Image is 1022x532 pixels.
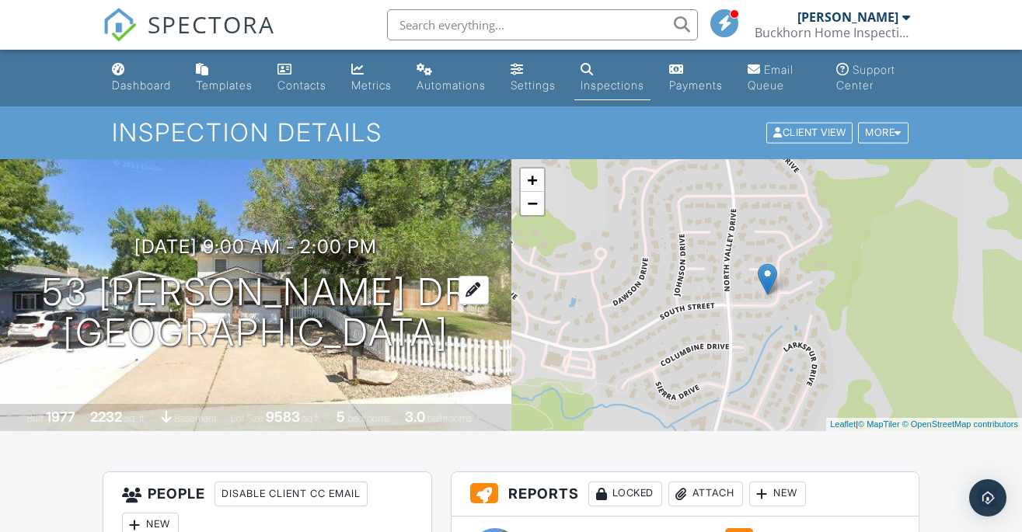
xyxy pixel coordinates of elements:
div: Templates [196,78,253,92]
div: Settings [511,78,556,92]
a: Zoom out [521,192,544,215]
a: Zoom in [521,169,544,192]
div: [PERSON_NAME] [797,9,898,25]
h3: Reports [452,472,919,516]
div: Contacts [277,78,326,92]
input: Search everything... [387,9,698,40]
span: bedrooms [347,412,390,424]
span: sq.ft. [302,412,322,424]
div: 1977 [46,409,75,425]
a: © MapTiler [858,419,900,429]
div: Support Center [836,63,895,92]
div: Automations [417,78,486,92]
span: sq. ft. [124,412,146,424]
a: Dashboard [106,56,177,100]
div: Payments [669,78,723,92]
div: Open Intercom Messenger [969,479,1006,516]
div: Metrics [351,78,392,92]
div: Disable Client CC Email [215,482,368,506]
a: Leaflet [830,419,856,429]
a: Contacts [271,56,333,100]
a: Settings [504,56,562,100]
div: Attach [668,482,743,506]
a: Email Queue [741,56,818,100]
div: New [749,482,806,506]
h1: Inspection Details [112,119,909,146]
a: SPECTORA [103,21,275,54]
div: 2232 [90,409,122,425]
a: Templates [190,56,259,100]
h1: 53 [PERSON_NAME] Dr [GEOGRAPHIC_DATA] [42,272,469,354]
span: basement [174,412,216,424]
div: | [826,418,1022,431]
div: 5 [337,409,345,425]
div: More [858,123,909,144]
span: SPECTORA [148,8,275,40]
div: Locked [588,482,662,506]
span: Lot Size [231,412,263,424]
a: Inspections [574,56,651,100]
div: Inspections [581,78,644,92]
a: Metrics [345,56,399,100]
span: Built [26,412,44,424]
a: Automations (Basic) [410,56,492,100]
div: Buckhorn Home Inspections [755,25,910,40]
a: Support Center [830,56,917,100]
a: Client View [765,126,856,137]
img: The Best Home Inspection Software - Spectora [103,8,137,42]
h3: [DATE] 9:00 am - 2:00 pm [134,236,377,257]
div: 3.0 [405,409,425,425]
div: 9583 [266,409,300,425]
a: Payments [663,56,729,100]
a: © OpenStreetMap contributors [902,419,1018,429]
span: bathrooms [427,412,472,424]
div: Email Queue [748,63,794,92]
div: Dashboard [112,78,171,92]
div: Client View [766,123,853,144]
